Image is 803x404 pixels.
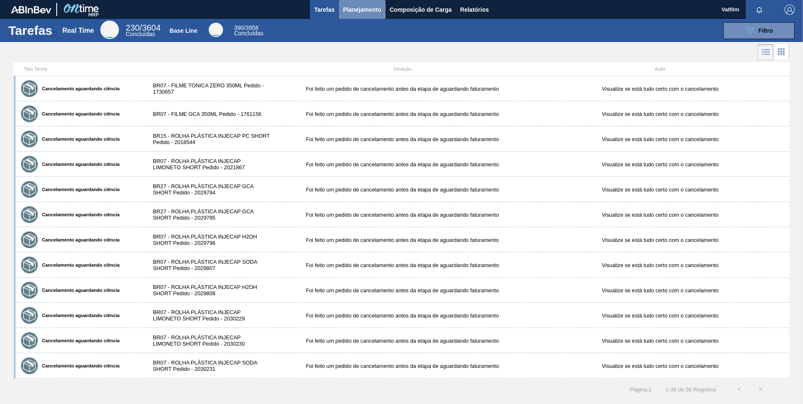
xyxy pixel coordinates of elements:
img: TNhmsLtSVTkK8tSr43FrP2fwEKptu5GPRR3wAAAABJRU5ErkJggg== [11,6,51,13]
img: Logout [785,5,795,15]
div: Foi feito um pedido de cancelamento antes da etapa de aguardando faturamento [273,262,531,268]
label: Cancelamento aguardando ciência [38,212,120,217]
div: Foi feito um pedido de cancelamento antes da etapa de aguardando faturamento [273,287,531,294]
div: Base Line [209,23,223,37]
div: Foi feito um pedido de cancelamento antes da etapa de aguardando faturamento [273,312,531,319]
div: BR07 - ROLHA PLÁSTICA INJECAP SODA SHORT Pedido - 2030231 [144,359,273,372]
div: Visualize se está tudo certo com o cancelamento [531,287,789,294]
div: BR07 - ROLHA PLÁSTICA INJECAP H2OH SHORT Pedido - 2029808 [144,284,273,296]
div: Situação [273,66,531,71]
div: BR07 - FILME TONICA ZERO 350ML Pedido - 1730657 [144,82,273,95]
div: Visão em Lista [758,44,774,60]
div: BR07 - FILME GCA 350ML Pedido - 1761156 [144,111,273,117]
span: Filtro [758,27,773,34]
label: Cancelamento aguardando ciência [38,86,120,91]
div: BR07 - ROLHA PLÁSTICA INJECAP SODA SHORT Pedido - 2029807 [144,259,273,271]
div: Ação [531,66,789,71]
div: Foi feito um pedido de cancelamento antes da etapa de aguardando faturamento [273,161,531,168]
div: Base Line [170,27,197,34]
label: Cancelamento aguardando ciência [38,162,120,167]
div: Foi feito um pedido de cancelamento antes da etapa de aguardando faturamento [273,111,531,117]
div: Foi feito um pedido de cancelamento antes da etapa de aguardando faturamento [273,338,531,344]
div: Foi feito um pedido de cancelamento antes da etapa de aguardando faturamento [273,136,531,142]
span: Concluídas [234,30,263,37]
span: Composição de Carga [390,5,452,15]
div: Foi feito um pedido de cancelamento antes da etapa de aguardando faturamento [273,363,531,369]
span: 230 [126,23,139,32]
span: / 3604 [126,23,160,32]
label: Cancelamento aguardando ciência [38,187,120,192]
div: Foi feito um pedido de cancelamento antes da etapa de aguardando faturamento [273,212,531,218]
div: Visualize se está tudo certo com o cancelamento [531,136,789,142]
div: Real Time [126,24,160,37]
div: Foi feito um pedido de cancelamento antes da etapa de aguardando faturamento [273,186,531,193]
div: BR07 - ROLHA PLÁSTICA INJECAP H2OH SHORT Pedido - 2029796 [144,233,273,246]
button: Notificações [746,4,773,16]
div: Visão em Cards [774,44,789,60]
div: Visualize se está tudo certo com o cancelamento [531,237,789,243]
div: Visualize se está tudo certo com o cancelamento [531,338,789,344]
span: Planejamento [343,5,381,15]
div: Foi feito um pedido de cancelamento antes da etapa de aguardando faturamento [273,86,531,92]
span: 390 [234,24,244,31]
span: Página : 1 [630,386,651,393]
span: Tarefas [314,5,335,15]
div: Real Time [100,21,119,39]
div: Real Time [62,27,94,34]
div: BR27 - ROLHA PLÁSTICA INJECAP GCA SHORT Pedido - 2029785 [144,208,273,221]
div: BR07 - ROLHA PLÁSTICA INJECAP LIMONETO SHORT Pedido - 2030229 [144,309,273,322]
div: Visualize se está tudo certo com o cancelamento [531,262,789,268]
div: Visualize se está tudo certo com o cancelamento [531,111,789,117]
div: Foi feito um pedido de cancelamento antes da etapa de aguardando faturamento [273,237,531,243]
button: Filtro [723,22,795,39]
div: Visualize se está tudo certo com o cancelamento [531,312,789,319]
div: Base Line [234,25,263,36]
label: Cancelamento aguardando ciência [38,363,120,368]
div: Visualize se está tudo certo com o cancelamento [531,161,789,168]
div: Visualize se está tudo certo com o cancelamento [531,212,789,218]
div: Visualize se está tudo certo com o cancelamento [531,86,789,92]
span: Relatórios [460,5,489,15]
label: Cancelamento aguardando ciência [38,136,120,142]
div: BR07 - ROLHA PLÁSTICA INJECAP LIMONETO SHORT Pedido - 2030230 [144,334,273,347]
div: Visualize se está tudo certo com o cancelamento [531,186,789,193]
button: < [729,379,750,400]
div: BR27 - ROLHA PLÁSTICA INJECAP GCA SHORT Pedido - 2029784 [144,183,273,196]
span: Concluídas [126,31,155,37]
label: Cancelamento aguardando ciência [38,111,120,116]
label: Cancelamento aguardando ciência [38,262,120,268]
label: Cancelamento aguardando ciência [38,313,120,318]
span: 1 - 36 de 36 Registros [664,386,716,393]
div: BR07 - ROLHA PLÁSTICA INJECAP LIMONETO SHORT Pedido - 2021867 [144,158,273,171]
h1: Tarefas [8,26,52,35]
div: BR15 - ROLHA PLÁSTICA INJECAP PC SHORT Pedido - 2018544 [144,133,273,145]
label: Cancelamento aguardando ciência [38,288,120,293]
label: Cancelamento aguardando ciência [38,237,120,242]
span: / 3958 [234,24,258,31]
button: > [750,379,771,400]
div: Visualize se está tudo certo com o cancelamento [531,363,789,369]
div: Tipo Tarefa [16,66,144,71]
label: Cancelamento aguardando ciência [38,338,120,343]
